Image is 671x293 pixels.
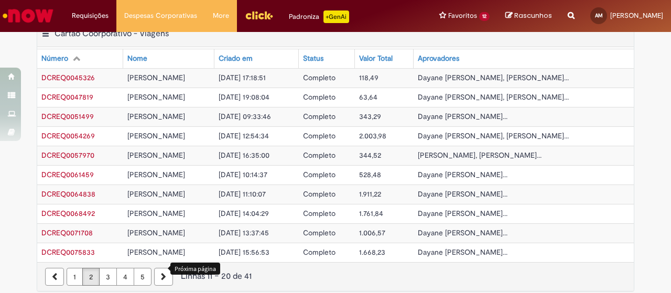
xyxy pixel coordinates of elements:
span: Dayane [PERSON_NAME]... [418,112,507,121]
img: click_logo_yellow_360x200.png [245,7,273,23]
a: Rascunhos [505,11,552,21]
span: DCREQ0075833 [41,247,95,257]
a: Abrir Registro: DCREQ0064838 [41,189,95,199]
span: 343,29 [359,112,381,121]
span: DCREQ0057970 [41,150,94,160]
span: DCREQ0051499 [41,112,94,121]
span: DCREQ0068492 [41,209,95,218]
h2: Cartão Coorporativo - Viagens [55,29,169,39]
span: Dayane [PERSON_NAME]... [418,247,507,257]
a: Abrir Registro: DCREQ0071708 [41,228,93,237]
a: Página 5 [134,268,151,286]
span: Favoritos [448,10,477,21]
a: Abrir Registro: DCREQ0051499 [41,112,94,121]
span: DCREQ0047819 [41,92,93,102]
span: [PERSON_NAME] [127,92,185,102]
span: [PERSON_NAME] [127,228,185,237]
span: [PERSON_NAME] [127,247,185,257]
div: Aprovadores [418,53,459,64]
span: Completo [303,73,335,82]
span: [PERSON_NAME] [127,131,185,140]
span: [PERSON_NAME] [127,73,185,82]
a: Página anterior [45,268,64,286]
a: Abrir Registro: DCREQ0054269 [41,131,95,140]
span: 63,64 [359,92,377,102]
span: Completo [303,170,335,179]
nav: paginação [37,262,634,291]
span: DCREQ0064838 [41,189,95,199]
span: 1.006,57 [359,228,385,237]
span: Completo [303,92,335,102]
div: Criado em [219,53,253,64]
a: Abrir Registro: DCREQ0068492 [41,209,95,218]
span: [DATE] 11:10:07 [219,189,266,199]
span: Completo [303,228,335,237]
span: [DATE] 13:37:45 [219,228,269,237]
div: Linhas 11 − 20 de 41 [45,270,626,283]
span: Dayane [PERSON_NAME]... [418,228,507,237]
a: Página 4 [116,268,134,286]
span: Rascunhos [514,10,552,20]
div: Número [41,53,68,64]
img: ServiceNow [1,5,55,26]
div: Status [303,53,323,64]
div: Próxima página [170,263,220,275]
div: Nome [127,53,147,64]
span: 344,52 [359,150,381,160]
span: Completo [303,189,335,199]
span: [DATE] 15:56:53 [219,247,269,257]
span: 1.668,23 [359,247,385,257]
span: Dayane [PERSON_NAME], [PERSON_NAME]... [418,92,569,102]
span: 118,49 [359,73,378,82]
span: [DATE] 10:14:37 [219,170,267,179]
a: Próxima página [154,268,173,286]
span: [DATE] 09:33:46 [219,112,271,121]
span: Requisições [72,10,109,21]
span: More [213,10,229,21]
span: [PERSON_NAME] [127,112,185,121]
span: [PERSON_NAME] [127,170,185,179]
span: Completo [303,247,335,257]
span: Completo [303,150,335,160]
span: [PERSON_NAME] [127,150,185,160]
span: 1.911,22 [359,189,381,199]
span: Dayane [PERSON_NAME], [PERSON_NAME]... [418,73,569,82]
span: DCREQ0045326 [41,73,95,82]
div: Valor Total [359,53,393,64]
a: Página 1 [67,268,83,286]
span: Completo [303,209,335,218]
span: Completo [303,131,335,140]
span: 528,48 [359,170,381,179]
span: Dayane [PERSON_NAME]... [418,189,507,199]
span: [DATE] 16:35:00 [219,150,269,160]
span: [DATE] 19:08:04 [219,92,269,102]
span: Dayane [PERSON_NAME], [PERSON_NAME]... [418,131,569,140]
span: DCREQ0054269 [41,131,95,140]
span: [DATE] 14:04:29 [219,209,269,218]
p: +GenAi [323,10,349,23]
span: [DATE] 17:18:51 [219,73,266,82]
a: Abrir Registro: DCREQ0061459 [41,170,94,179]
a: Abrir Registro: DCREQ0057970 [41,150,94,160]
span: Dayane [PERSON_NAME]... [418,170,507,179]
span: AM [595,12,603,19]
span: Despesas Corporativas [124,10,197,21]
span: Completo [303,112,335,121]
button: Cartão Coorporativo - Viagens Menu de contexto [41,28,50,42]
span: [PERSON_NAME] [127,189,185,199]
span: [PERSON_NAME] [127,209,185,218]
span: [DATE] 12:54:34 [219,131,269,140]
a: Abrir Registro: DCREQ0075833 [41,247,95,257]
span: 2.003,98 [359,131,386,140]
a: Página 2 [82,268,100,286]
a: Abrir Registro: DCREQ0045326 [41,73,95,82]
div: Padroniza [289,10,349,23]
a: Página 3 [99,268,117,286]
span: [PERSON_NAME], [PERSON_NAME]... [418,150,542,160]
a: Abrir Registro: DCREQ0047819 [41,92,93,102]
span: [PERSON_NAME] [610,11,663,20]
span: Dayane [PERSON_NAME]... [418,209,507,218]
span: DCREQ0071708 [41,228,93,237]
span: 12 [479,12,490,21]
span: DCREQ0061459 [41,170,94,179]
